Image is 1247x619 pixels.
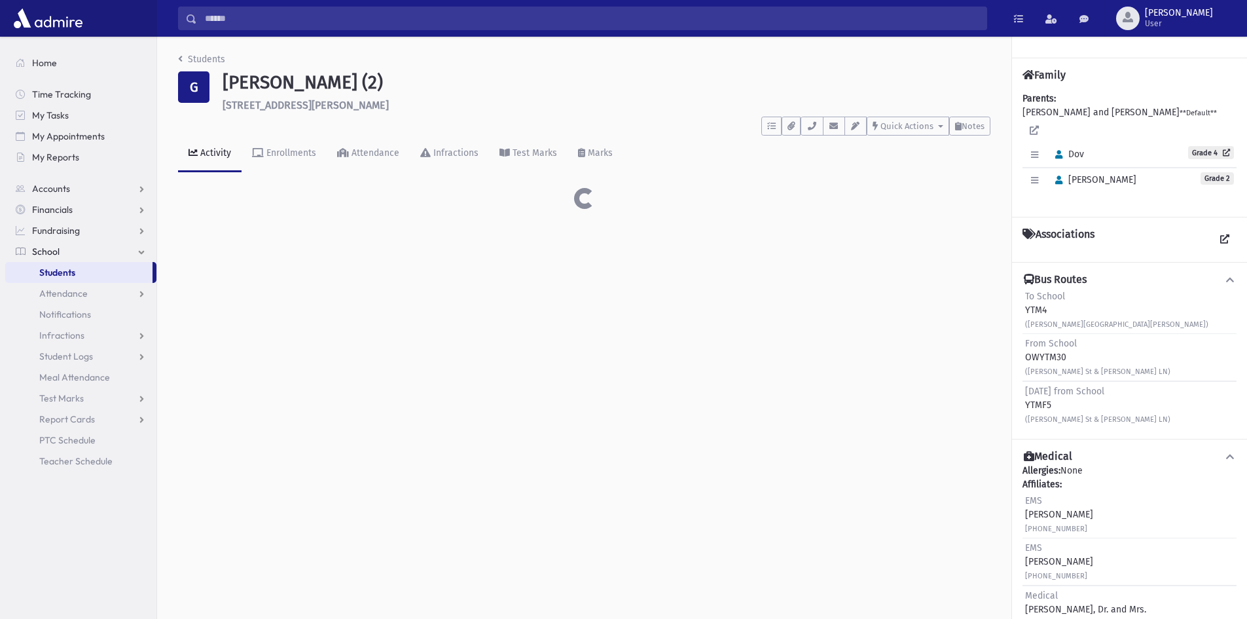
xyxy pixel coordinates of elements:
a: Students [5,262,153,283]
a: Notifications [5,304,156,325]
a: Attendance [5,283,156,304]
a: PTC Schedule [5,430,156,451]
span: Student Logs [39,350,93,362]
b: Parents: [1022,93,1056,104]
a: My Appointments [5,126,156,147]
span: Meal Attendance [39,371,110,383]
a: Marks [568,136,623,172]
span: Teacher Schedule [39,455,113,467]
span: Quick Actions [880,121,933,131]
a: Time Tracking [5,84,156,105]
div: Enrollments [264,147,316,159]
a: My Tasks [5,105,156,126]
a: Activity [178,136,242,172]
div: [PERSON_NAME] [1025,541,1093,582]
div: Marks [585,147,613,159]
a: Student Logs [5,346,156,367]
a: Test Marks [489,136,568,172]
a: Test Marks [5,388,156,409]
img: AdmirePro [10,5,86,31]
a: Meal Attendance [5,367,156,388]
a: Home [5,52,156,73]
span: Dov [1049,149,1084,160]
span: [PERSON_NAME] [1049,174,1136,185]
b: Allergies: [1022,465,1060,476]
span: [PERSON_NAME] [1145,8,1213,18]
span: PTC Schedule [39,434,96,446]
button: Medical [1022,450,1237,464]
div: G [178,71,209,103]
small: ([PERSON_NAME] St & [PERSON_NAME] LN) [1025,367,1170,376]
h6: [STREET_ADDRESS][PERSON_NAME] [223,99,990,111]
span: Grade 2 [1201,172,1234,185]
a: Fundraising [5,220,156,241]
a: My Reports [5,147,156,168]
small: [PHONE_NUMBER] [1025,525,1087,533]
a: Students [178,54,225,65]
div: Attendance [349,147,399,159]
button: Bus Routes [1022,273,1237,287]
span: Medical [1025,590,1058,601]
div: Test Marks [510,147,557,159]
span: From School [1025,338,1077,349]
small: ([PERSON_NAME][GEOGRAPHIC_DATA][PERSON_NAME]) [1025,320,1208,329]
div: YTM4 [1025,290,1208,331]
span: Report Cards [39,413,95,425]
span: Notifications [39,309,91,320]
div: [PERSON_NAME] [1025,494,1093,535]
span: Test Marks [39,392,84,404]
a: Grade 4 [1188,146,1234,159]
button: Notes [949,117,990,136]
div: Activity [198,147,231,159]
a: Attendance [327,136,410,172]
nav: breadcrumb [178,52,225,71]
span: [DATE] from School [1025,386,1104,397]
a: Accounts [5,178,156,199]
a: School [5,241,156,262]
span: My Appointments [32,130,105,142]
span: EMS [1025,495,1042,506]
span: Fundraising [32,225,80,236]
span: My Tasks [32,109,69,121]
a: Infractions [410,136,489,172]
a: Enrollments [242,136,327,172]
b: Affiliates: [1022,479,1062,490]
span: Students [39,267,75,278]
small: [PHONE_NUMBER] [1025,572,1087,580]
span: Attendance [39,288,88,299]
a: View all Associations [1213,228,1237,252]
span: Infractions [39,329,84,341]
a: Teacher Schedule [5,451,156,472]
span: Time Tracking [32,88,91,100]
small: ([PERSON_NAME] St & [PERSON_NAME] LN) [1025,415,1170,424]
span: EMS [1025,542,1042,553]
span: Accounts [32,183,70,195]
a: Financials [5,199,156,220]
span: Financials [32,204,73,216]
span: Notes [962,121,985,131]
span: User [1145,18,1213,29]
a: Infractions [5,325,156,346]
h4: Bus Routes [1024,273,1087,287]
h4: Associations [1022,228,1094,252]
a: Report Cards [5,409,156,430]
div: OWYTM30 [1025,337,1170,378]
span: Home [32,57,57,69]
span: To School [1025,291,1065,302]
span: School [32,246,60,257]
button: Quick Actions [867,117,949,136]
h4: Family [1022,69,1066,81]
span: My Reports [32,151,79,163]
h4: Medical [1024,450,1072,464]
div: YTMF5 [1025,385,1170,426]
div: [PERSON_NAME] and [PERSON_NAME] [1022,92,1237,206]
h1: [PERSON_NAME] (2) [223,71,990,94]
div: Infractions [431,147,479,159]
input: Search [197,7,986,30]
